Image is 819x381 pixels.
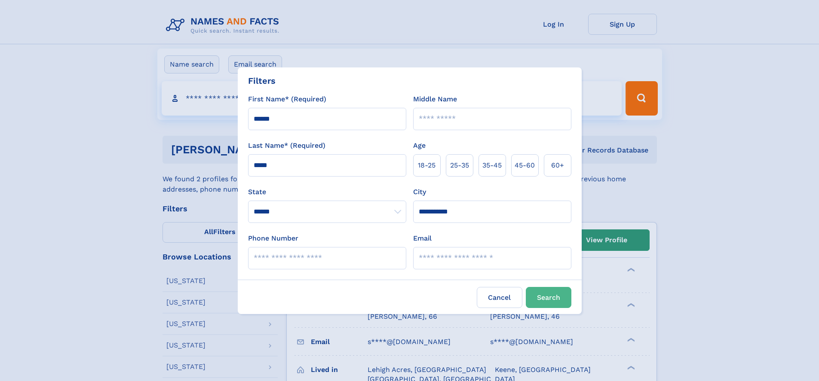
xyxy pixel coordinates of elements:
button: Search [526,287,571,308]
label: City [413,187,426,197]
span: 60+ [551,160,564,171]
span: 45‑60 [515,160,535,171]
label: State [248,187,406,197]
label: Last Name* (Required) [248,140,325,151]
label: Middle Name [413,94,457,104]
div: Filters [248,74,276,87]
label: Cancel [477,287,522,308]
span: 25‑35 [450,160,469,171]
span: 18‑25 [418,160,436,171]
label: Email [413,233,432,244]
label: Phone Number [248,233,298,244]
label: First Name* (Required) [248,94,326,104]
span: 35‑45 [482,160,502,171]
label: Age [413,140,426,151]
